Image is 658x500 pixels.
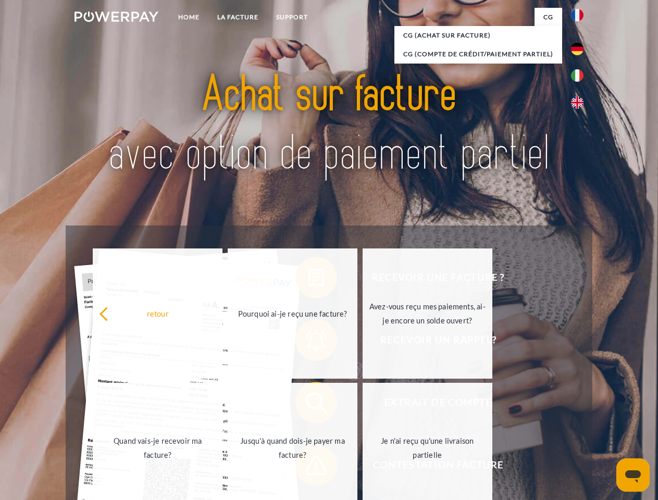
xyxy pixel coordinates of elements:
img: fr [571,9,583,21]
img: de [571,43,583,55]
a: CG [535,8,562,27]
div: Jusqu'à quand dois-je payer ma facture? [234,434,351,462]
div: retour [99,306,216,320]
div: Avez-vous reçu mes paiements, ai-je encore un solde ouvert? [369,299,486,328]
img: en [571,96,583,109]
div: Quand vais-je recevoir ma facture? [99,434,216,462]
a: CG (achat sur facture) [394,26,562,45]
img: it [571,69,583,82]
div: Pourquoi ai-je reçu une facture? [234,306,351,320]
a: CG (Compte de crédit/paiement partiel) [394,45,562,64]
iframe: Bouton de lancement de la fenêtre de messagerie [616,458,650,492]
a: LA FACTURE [208,8,267,27]
img: logo-powerpay-white.svg [75,11,158,22]
a: Support [267,8,317,27]
div: Je n'ai reçu qu'une livraison partielle [369,434,486,462]
a: Home [169,8,208,27]
img: title-powerpay_fr.svg [100,50,558,199]
a: Avez-vous reçu mes paiements, ai-je encore un solde ouvert? [363,248,492,379]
